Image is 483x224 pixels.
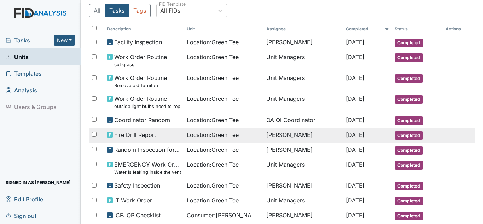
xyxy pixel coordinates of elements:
[263,157,343,178] td: Unit Managers
[114,181,160,190] span: Safety Inspection
[114,145,181,154] span: Random Inspection for AM
[187,94,239,103] span: Location : Green Tee
[184,23,263,35] th: Toggle SortBy
[105,4,129,17] button: Tasks
[263,128,343,143] td: [PERSON_NAME]
[6,68,42,79] span: Templates
[6,36,54,45] a: Tasks
[114,160,181,176] span: EMERGENCY Work Order Water is leaking inside the vent
[346,39,365,46] span: [DATE]
[6,177,71,188] span: Signed in as [PERSON_NAME]
[114,196,152,205] span: IT Work Order
[114,82,167,89] small: Remove old furniture
[89,4,105,17] button: All
[395,131,423,140] span: Completed
[395,39,423,47] span: Completed
[395,197,423,205] span: Completed
[114,61,167,68] small: cut grass
[129,4,151,17] button: Tags
[6,85,37,96] span: Analysis
[187,181,239,190] span: Location : Green Tee
[6,194,43,205] span: Edit Profile
[114,116,170,124] span: Coordinator Random
[346,146,365,153] span: [DATE]
[54,35,75,46] button: New
[114,211,161,219] span: ICF: QP Checklist
[263,23,343,35] th: Assignee
[346,161,365,168] span: [DATE]
[187,116,239,124] span: Location : Green Tee
[346,197,365,204] span: [DATE]
[263,35,343,50] td: [PERSON_NAME]
[187,38,239,46] span: Location : Green Tee
[187,74,239,82] span: Location : Green Tee
[114,53,167,68] span: Work Order Routine cut grass
[263,50,343,71] td: Unit Managers
[187,196,239,205] span: Location : Green Tee
[395,53,423,62] span: Completed
[92,26,97,30] input: Toggle All Rows Selected
[187,211,261,219] span: Consumer : [PERSON_NAME]
[346,116,365,124] span: [DATE]
[263,113,343,128] td: QA QI Coordinator
[160,6,180,15] div: All FIDs
[89,4,151,17] div: Type filter
[395,95,423,104] span: Completed
[263,71,343,92] td: Unit Managers
[346,53,365,61] span: [DATE]
[395,146,423,155] span: Completed
[114,103,181,110] small: outside light bulbs need to replace
[346,182,365,189] span: [DATE]
[6,51,29,62] span: Units
[263,143,343,157] td: [PERSON_NAME]
[104,23,184,35] th: Toggle SortBy
[263,178,343,193] td: [PERSON_NAME]
[392,23,443,35] th: Toggle SortBy
[114,38,162,46] span: Facility Inspection
[346,95,365,102] span: [DATE]
[114,169,181,176] small: Water is leaking inside the vent
[187,160,239,169] span: Location : Green Tee
[395,182,423,190] span: Completed
[443,23,475,35] th: Actions
[187,145,239,154] span: Location : Green Tee
[346,131,365,138] span: [DATE]
[263,208,343,223] td: [PERSON_NAME]
[114,94,181,110] span: Work Order Routine outside light bulbs need to replace
[395,74,423,83] span: Completed
[343,23,392,35] th: Toggle SortBy
[263,193,343,208] td: Unit Managers
[395,116,423,125] span: Completed
[346,74,365,81] span: [DATE]
[395,161,423,170] span: Completed
[346,212,365,219] span: [DATE]
[6,210,36,221] span: Sign out
[263,92,343,113] td: Unit Managers
[114,131,156,139] span: Fire Drill Report
[114,74,167,89] span: Work Order Routine Remove old furniture
[395,212,423,220] span: Completed
[187,53,239,61] span: Location : Green Tee
[187,131,239,139] span: Location : Green Tee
